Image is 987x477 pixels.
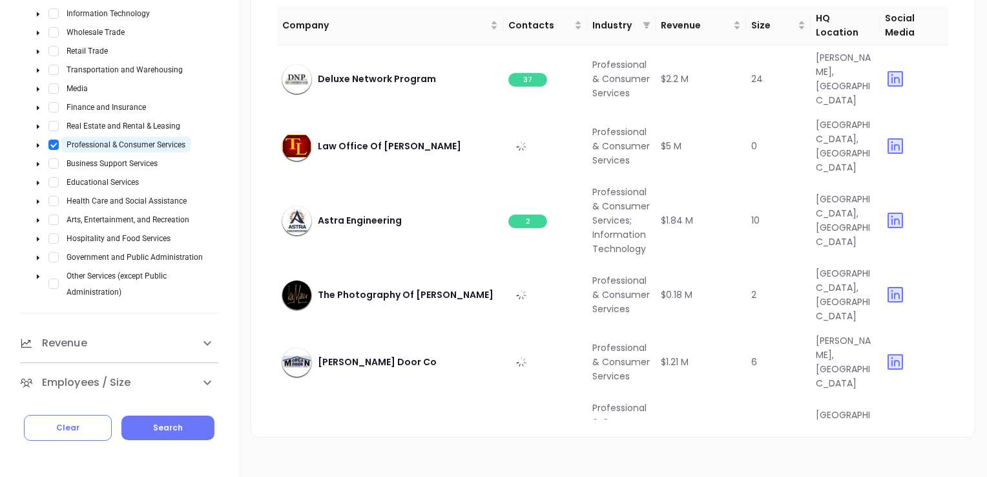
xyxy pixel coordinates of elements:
[282,18,488,32] span: Company
[640,16,653,35] span: filter
[816,118,870,174] span: [GEOGRAPHIC_DATA], [GEOGRAPHIC_DATA]
[35,273,41,280] span: caret-down
[282,206,311,235] img: company-icon
[20,324,218,363] div: Revenue
[121,416,214,440] button: Search
[885,284,906,305] img: linkedin yes
[48,102,59,112] span: Select Finance and Insurance
[67,253,203,262] span: Government and Public Administration
[48,46,59,56] span: Select Retail Trade
[35,161,41,167] span: caret-down
[282,134,311,157] img: company-icon
[67,9,150,18] span: Information Technology
[661,18,731,32] span: Revenue
[816,267,870,323] span: [GEOGRAPHIC_DATA], [GEOGRAPHIC_DATA]
[35,142,41,149] span: caret-down
[35,67,41,74] span: caret-down
[277,6,503,45] th: Company
[816,51,871,107] span: [PERSON_NAME], [GEOGRAPHIC_DATA]
[508,18,572,32] span: Contacts
[67,84,88,93] span: Media
[592,341,652,383] span: Professional & Consumer Services
[61,5,155,21] span: Information Technology
[48,27,59,37] span: Select Wholesale Trade
[816,193,870,248] span: [GEOGRAPHIC_DATA], [GEOGRAPHIC_DATA]
[61,230,176,246] span: Hospitality and Food Services
[48,215,59,225] span: Select Arts, Entertainment, and Recreation
[61,99,151,115] span: Finance and Insurance
[48,252,59,262] span: Select Government and Public Administration
[656,6,746,45] th: Revenue
[661,140,681,153] span: $5 M
[751,140,757,153] span: 0
[751,288,756,301] span: 2
[592,58,652,100] span: Professional & Consumer Services
[20,375,131,390] span: Employees / Size
[751,214,760,227] span: 10
[508,73,547,87] span: 37
[61,249,208,265] span: Government and Public Administration
[67,28,125,37] span: Wholesale Trade
[20,335,87,351] span: Revenue
[48,65,59,75] span: Select Transportation and Warehousing
[816,408,870,464] span: [GEOGRAPHIC_DATA], [GEOGRAPHIC_DATA]
[35,217,41,224] span: caret-down
[35,255,41,261] span: caret-down
[885,136,906,156] img: linkedin yes
[67,159,158,168] span: Business Support Services
[153,422,183,433] span: Search
[508,349,534,375] img: iconSetting
[751,72,763,85] span: 24
[592,185,652,255] span: Professional & Consumer Services; Information Technology
[48,83,59,94] span: Select Media
[35,198,41,205] span: caret-down
[318,139,461,153] span: Law Office Of [PERSON_NAME]
[508,282,534,308] img: iconSetting
[61,193,192,209] span: Health Care and Social Assistance
[318,288,493,302] span: The Photography Of [PERSON_NAME]
[35,123,41,130] span: caret-down
[61,268,224,300] span: Other Services (except Public Administration)
[67,215,189,224] span: Arts, Entertainment, and Recreation
[48,233,59,244] span: Select Hospitality and Food Services
[67,122,180,131] span: Real Estate and Rental & Leasing
[885,352,906,372] img: linkedin yes
[61,118,185,134] span: Real Estate and Rental & Leasing
[751,18,795,32] span: Size
[746,6,811,45] th: Size
[67,271,167,297] span: Other Services (except Public Administration)
[67,140,185,149] span: Professional & Consumer Services
[282,281,311,310] img: company-icon
[67,196,187,206] span: Health Care and Social Assistance
[67,178,139,187] span: Educational Services
[48,196,59,206] span: Select Health Care and Social Assistance
[661,72,689,85] span: $2.2 M
[35,48,41,55] span: caret-down
[318,72,436,86] span: Deluxe Network Program
[24,415,112,441] button: Clear
[56,422,79,433] span: Clear
[35,180,41,186] span: caret-down
[48,121,59,131] span: Select Real Estate and Rental & Leasing
[592,18,638,32] span: Industry
[592,274,652,315] span: Professional & Consumer Services
[885,210,906,231] img: linkedin yes
[35,105,41,111] span: caret-down
[61,174,144,190] span: Educational Services
[48,177,59,187] span: Select Educational Services
[661,355,689,368] span: $1.21 M
[61,155,163,171] span: Business Support Services
[503,6,587,45] th: Contacts
[811,6,879,45] th: HQ Location
[67,65,183,74] span: Transportation and Warehousing
[35,236,41,242] span: caret-down
[61,136,191,153] span: Professional & Consumer Services
[592,401,652,471] span: Professional & Consumer Services; Information Technology
[35,86,41,92] span: caret-down
[318,213,402,228] span: Astra Engineering
[67,103,146,112] span: Finance and Insurance
[592,125,652,167] span: Professional & Consumer Services
[318,355,437,369] span: [PERSON_NAME] Door Co
[61,43,113,59] span: Retail Trade
[816,334,871,390] span: [PERSON_NAME], [GEOGRAPHIC_DATA]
